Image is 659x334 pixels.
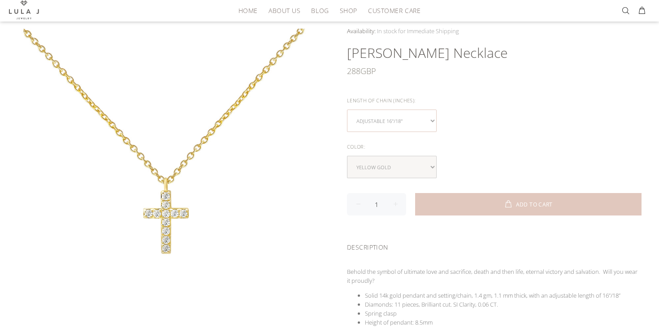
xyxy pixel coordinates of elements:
[516,202,553,207] span: ADD TO CART
[365,300,642,309] li: Diamonds: 11 pieces, Brilliant cut. SI Clarity, 0.06 CT.
[347,95,642,106] div: Length of Chain (inches):
[347,44,642,62] h1: [PERSON_NAME] necklace
[365,309,642,318] li: Spring clasp
[365,318,642,327] li: Height of pendant: 8.5mm
[363,4,421,18] a: Customer Care
[347,268,637,285] span: Behold the symbol of ultimate love and sacrifice, death and then life, eternal victory and salvat...
[311,7,329,14] span: Blog
[263,4,306,18] a: About Us
[415,193,642,215] button: ADD TO CART
[365,291,642,300] li: Solid 14k gold pendant and setting/chain, 1.4 gm, 1.1 mm thick, with an adjustable length of 16”/18”
[334,4,363,18] a: Shop
[347,62,642,80] div: GBP
[347,141,642,153] div: Color:
[340,7,357,14] span: Shop
[306,4,334,18] a: Blog
[377,27,459,35] span: In stock for Immediate Shipping
[347,27,376,35] span: Availability:
[347,232,642,260] div: DESCRIPTION
[238,7,258,14] span: HOME
[269,7,300,14] span: About Us
[368,7,421,14] span: Customer Care
[347,62,360,80] span: 288
[233,4,263,18] a: HOME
